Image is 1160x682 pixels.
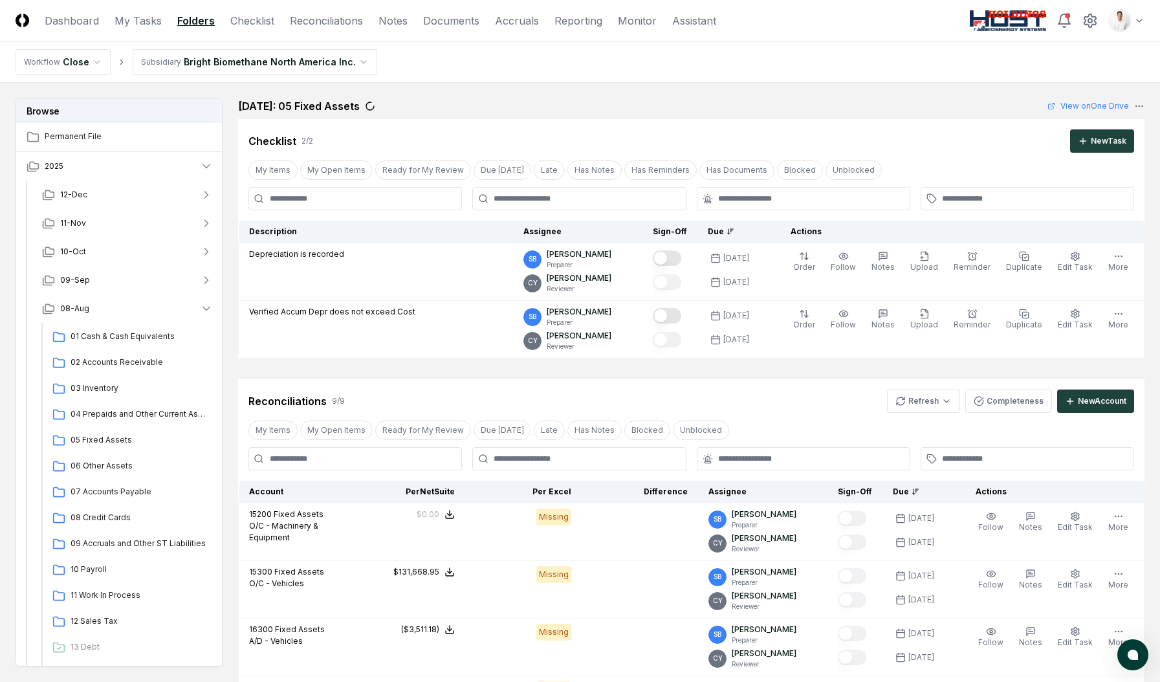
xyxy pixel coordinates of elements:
[713,654,723,663] span: CY
[965,390,1052,413] button: Completeness
[547,306,611,318] p: [PERSON_NAME]
[910,262,938,272] span: Upload
[301,135,313,147] div: 2 / 2
[24,56,60,68] div: Workflow
[838,511,866,526] button: Mark complete
[45,131,213,142] span: Permanent File
[1016,566,1045,593] button: Notes
[71,564,208,575] span: 10 Payroll
[547,342,611,351] p: Reviewer
[978,637,1003,647] span: Follow
[248,421,298,440] button: My Items
[1006,320,1042,329] span: Duplicate
[826,160,882,180] button: Unblocked
[536,566,571,583] div: Missing
[1106,509,1131,536] button: More
[732,578,796,588] p: Preparer
[60,189,87,201] span: 12-Dec
[978,580,1003,589] span: Follow
[653,308,681,324] button: Mark complete
[732,533,796,544] p: [PERSON_NAME]
[45,13,99,28] a: Dashboard
[547,284,611,294] p: Reviewer
[732,590,796,602] p: [PERSON_NAME]
[529,254,536,264] span: SB
[714,514,721,524] span: SB
[495,13,539,28] a: Accruals
[547,272,611,284] p: [PERSON_NAME]
[47,377,213,401] a: 03 Inventory
[1091,135,1126,147] div: New Task
[871,320,895,329] span: Notes
[47,507,213,530] a: 08 Credit Cards
[16,14,29,27] img: Logo
[71,486,208,498] span: 07 Accounts Payable
[642,221,697,243] th: Sign-Off
[1110,10,1130,31] img: d09822cc-9b6d-4858-8d66-9570c114c672_b0bc35f1-fa8e-4ccc-bc23-b02c2d8c2b72.png
[838,626,866,641] button: Mark complete
[534,421,565,440] button: Late
[732,648,796,659] p: [PERSON_NAME]
[713,538,723,548] span: CY
[624,421,670,440] button: Blocked
[831,320,856,329] span: Follow
[793,320,815,329] span: Order
[970,10,1047,31] img: Host NA Holdings logo
[1006,262,1042,272] span: Duplicate
[1057,390,1134,413] button: NewAccount
[375,160,471,180] button: Ready for My Review
[1055,509,1095,536] button: Edit Task
[177,13,215,28] a: Folders
[60,303,89,314] span: 08-Aug
[1055,624,1095,651] button: Edit Task
[838,568,866,584] button: Mark complete
[1058,580,1093,589] span: Edit Task
[624,160,697,180] button: Has Reminders
[71,357,208,368] span: 02 Accounts Receivable
[349,481,465,503] th: Per NetSuite
[47,610,213,633] a: 12 Sales Tax
[951,248,993,276] button: Reminder
[474,160,531,180] button: Due Today
[249,624,325,646] span: Fixed Assets A/D - Vehicles
[723,252,749,264] div: [DATE]
[893,486,945,498] div: Due
[547,318,611,327] p: Preparer
[16,152,223,181] button: 2025
[954,262,990,272] span: Reminder
[567,421,622,440] button: Has Notes
[828,248,859,276] button: Follow
[47,533,213,556] a: 09 Accruals and Other ST Liabilities
[908,570,934,582] div: [DATE]
[71,331,208,342] span: 01 Cash & Cash Equivalents
[547,248,611,260] p: [PERSON_NAME]
[1106,248,1131,276] button: More
[1058,637,1093,647] span: Edit Task
[1106,566,1131,593] button: More
[1106,624,1131,651] button: More
[249,624,273,634] span: 16300
[300,421,373,440] button: My Open Items
[238,98,360,114] h2: [DATE]: 05 Fixed Assets
[732,509,796,520] p: [PERSON_NAME]
[401,624,455,635] button: ($3,511.18)
[1019,637,1042,647] span: Notes
[71,538,208,549] span: 09 Accruals and Other ST Liabilities
[732,635,796,645] p: Preparer
[547,260,611,270] p: Preparer
[230,13,274,28] a: Checklist
[908,306,941,333] button: Upload
[732,520,796,530] p: Preparer
[71,615,208,627] span: 12 Sales Tax
[47,325,213,349] a: 01 Cash & Cash Equivalents
[47,558,213,582] a: 10 Payroll
[1070,129,1134,153] button: NewTask
[732,602,796,611] p: Reviewer
[465,481,582,503] th: Per Excel
[567,160,622,180] button: Has Notes
[732,544,796,554] p: Reviewer
[47,636,213,659] a: 13 Debt
[1019,580,1042,589] span: Notes
[653,250,681,266] button: Mark complete
[60,274,90,286] span: 09-Sep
